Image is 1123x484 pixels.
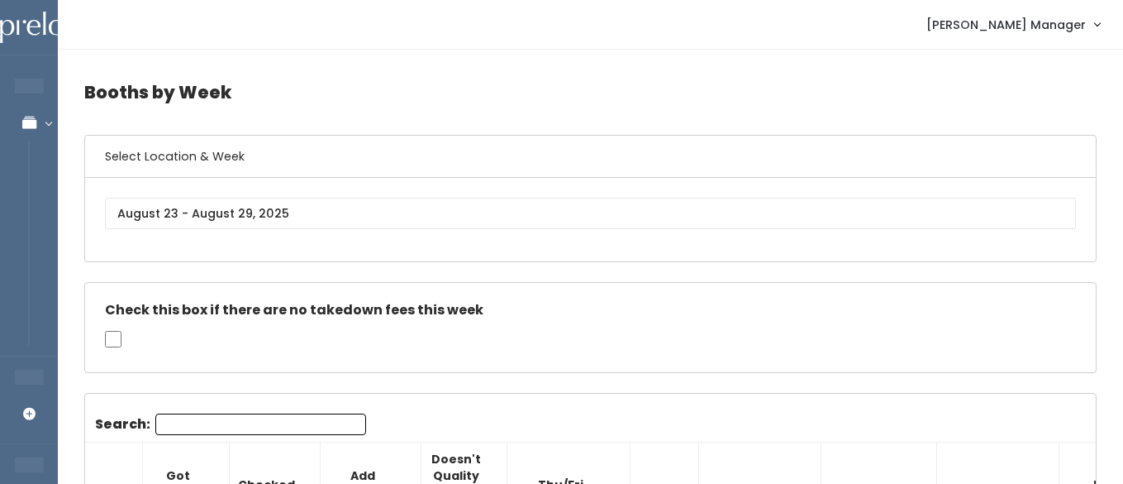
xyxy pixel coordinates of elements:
h5: Check this box if there are no takedown fees this week [105,303,1076,318]
a: [PERSON_NAME] Manager [910,7,1116,42]
input: Search: [155,414,366,435]
span: [PERSON_NAME] Manager [926,16,1086,34]
input: August 23 - August 29, 2025 [105,198,1076,229]
label: Search: [95,414,366,435]
h6: Select Location & Week [85,136,1096,178]
h4: Booths by Week [84,69,1097,115]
